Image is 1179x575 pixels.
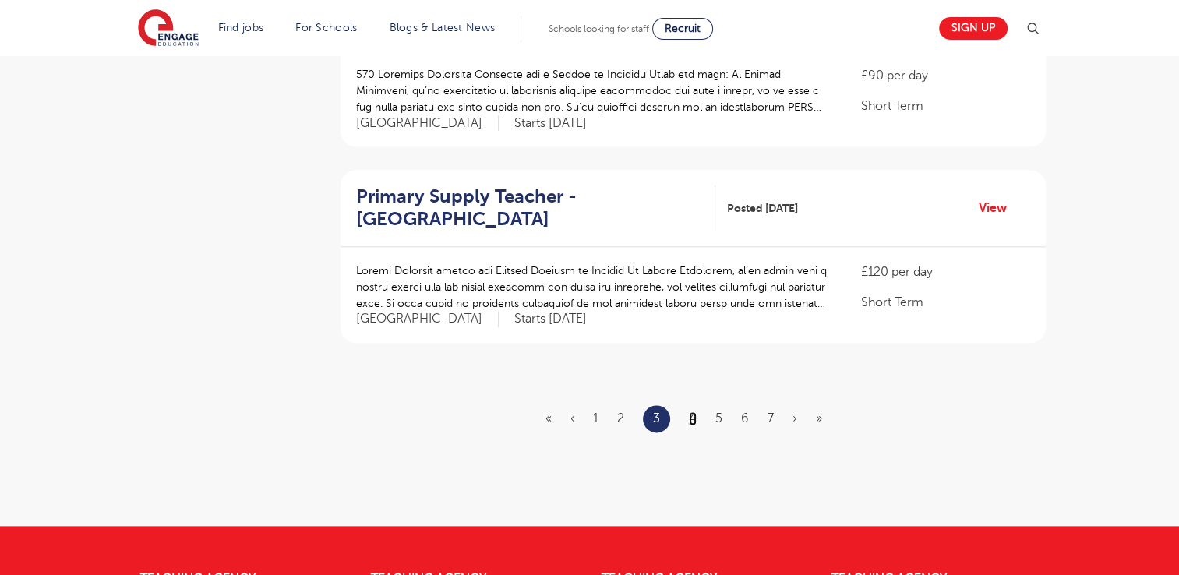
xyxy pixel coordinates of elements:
[939,17,1008,40] a: Sign up
[356,185,703,231] h2: Primary Supply Teacher - [GEOGRAPHIC_DATA]
[356,115,499,132] span: [GEOGRAPHIC_DATA]
[218,22,264,34] a: Find jobs
[356,311,499,327] span: [GEOGRAPHIC_DATA]
[356,263,831,312] p: Loremi Dolorsit ametco adi Elitsed Doeiusm te Incidid Ut Labore Etdolorem, al’en admin veni q nos...
[356,66,831,115] p: 570 Loremips Dolorsita Consecte adi e Seddoe te Incididu Utlab etd magn: Al Enimad Minimveni, qu’...
[689,411,697,425] a: 4
[653,408,660,429] a: 3
[861,263,1029,281] p: £120 per day
[861,97,1029,115] p: Short Term
[514,115,587,132] p: Starts [DATE]
[652,18,713,40] a: Recruit
[979,198,1018,218] a: View
[727,200,798,217] span: Posted [DATE]
[549,23,649,34] span: Schools looking for staff
[768,411,774,425] a: 7
[816,411,822,425] a: Last
[617,411,624,425] a: 2
[390,22,496,34] a: Blogs & Latest News
[138,9,199,48] img: Engage Education
[545,411,552,425] a: First
[741,411,749,425] a: 6
[570,411,574,425] a: Previous
[861,66,1029,85] p: £90 per day
[792,411,797,425] a: Next
[514,311,587,327] p: Starts [DATE]
[593,411,598,425] a: 1
[715,411,722,425] a: 5
[861,293,1029,312] p: Short Term
[665,23,701,34] span: Recruit
[356,185,715,231] a: Primary Supply Teacher - [GEOGRAPHIC_DATA]
[295,22,357,34] a: For Schools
